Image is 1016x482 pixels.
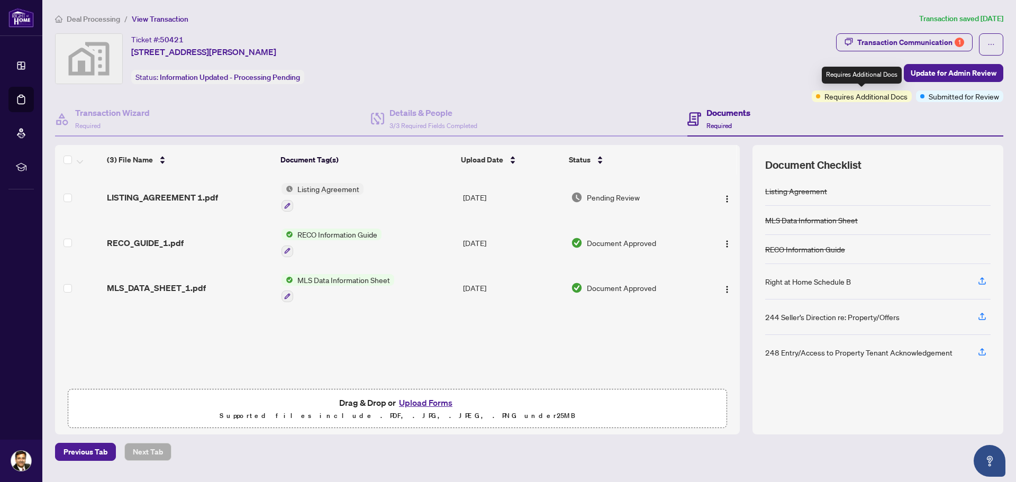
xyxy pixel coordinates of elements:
[565,145,699,175] th: Status
[160,72,300,82] span: Information Updated - Processing Pending
[75,410,720,422] p: Supported files include .PDF, .JPG, .JPEG, .PNG under 25 MB
[68,389,727,429] span: Drag & Drop orUpload FormsSupported files include .PDF, .JPG, .JPEG, .PNG under25MB
[282,183,364,212] button: Status IconListing Agreement
[132,14,188,24] span: View Transaction
[919,13,1003,25] article: Transaction saved [DATE]
[765,347,952,358] div: 248 Entry/Access to Property Tenant Acknowledgement
[587,192,640,203] span: Pending Review
[723,195,731,203] img: Logo
[56,34,122,84] img: svg%3e
[55,15,62,23] span: home
[459,220,567,266] td: [DATE]
[293,274,394,286] span: MLS Data Information Sheet
[765,276,851,287] div: Right at Home Schedule B
[8,8,34,28] img: logo
[974,445,1005,477] button: Open asap
[723,240,731,248] img: Logo
[706,122,732,130] span: Required
[911,65,996,81] span: Update for Admin Review
[131,46,276,58] span: [STREET_ADDRESS][PERSON_NAME]
[107,191,218,204] span: LISTING_AGREEMENT 1.pdf
[457,145,564,175] th: Upload Date
[929,90,999,102] span: Submitted for Review
[75,122,101,130] span: Required
[160,35,184,44] span: 50421
[282,229,293,240] img: Status Icon
[282,274,293,286] img: Status Icon
[571,282,583,294] img: Document Status
[293,229,382,240] span: RECO Information Guide
[282,274,394,303] button: Status IconMLS Data Information Sheet
[67,14,120,24] span: Deal Processing
[459,175,567,220] td: [DATE]
[587,282,656,294] span: Document Approved
[131,70,304,84] div: Status:
[765,311,900,323] div: 244 Seller’s Direction re: Property/Offers
[282,183,293,195] img: Status Icon
[765,185,827,197] div: Listing Agreement
[276,145,457,175] th: Document Tag(s)
[719,189,736,206] button: Logo
[389,122,477,130] span: 3/3 Required Fields Completed
[824,90,908,102] span: Requires Additional Docs
[765,214,858,226] div: MLS Data Information Sheet
[107,154,153,166] span: (3) File Name
[11,451,31,471] img: Profile Icon
[765,243,845,255] div: RECO Information Guide
[587,237,656,249] span: Document Approved
[107,237,184,249] span: RECO_GUIDE_1.pdf
[765,158,861,172] span: Document Checklist
[569,154,591,166] span: Status
[55,443,116,461] button: Previous Tab
[571,237,583,249] img: Document Status
[723,285,731,294] img: Logo
[719,234,736,251] button: Logo
[836,33,973,51] button: Transaction Communication1
[107,281,206,294] span: MLS_DATA_SHEET_1.pdf
[103,145,277,175] th: (3) File Name
[719,279,736,296] button: Logo
[63,443,107,460] span: Previous Tab
[571,192,583,203] img: Document Status
[459,266,567,311] td: [DATE]
[396,396,456,410] button: Upload Forms
[706,106,750,119] h4: Documents
[75,106,150,119] h4: Transaction Wizard
[124,13,128,25] li: /
[339,396,456,410] span: Drag & Drop or
[822,67,902,84] div: Requires Additional Docs
[282,229,382,257] button: Status IconRECO Information Guide
[131,33,184,46] div: Ticket #:
[293,183,364,195] span: Listing Agreement
[389,106,477,119] h4: Details & People
[461,154,503,166] span: Upload Date
[987,41,995,48] span: ellipsis
[857,34,964,51] div: Transaction Communication
[124,443,171,461] button: Next Tab
[904,64,1003,82] button: Update for Admin Review
[955,38,964,47] div: 1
